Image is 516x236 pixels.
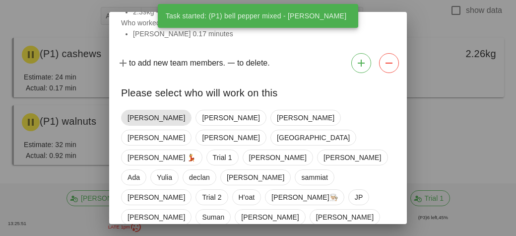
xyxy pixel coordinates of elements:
span: Suman [202,210,224,225]
span: Ada [128,170,140,185]
span: [PERSON_NAME] 💃 [128,150,196,165]
span: sammiat [301,170,328,185]
div: Please select who will work on this [109,77,407,106]
div: to add new team members. to delete. [109,49,407,77]
span: Trial 2 [202,190,221,205]
span: [PERSON_NAME] [277,110,334,125]
span: [PERSON_NAME] [128,130,185,145]
span: [PERSON_NAME] [316,210,374,225]
li: [PERSON_NAME] 0.17 minutes [133,28,395,39]
span: [PERSON_NAME] [128,110,185,125]
span: declan [189,170,210,185]
span: [PERSON_NAME]👨🏼‍🍳 [271,190,338,205]
span: Trial 1 [213,150,232,165]
span: [PERSON_NAME] [128,190,185,205]
span: [PERSON_NAME] [227,170,284,185]
span: [PERSON_NAME] [323,150,381,165]
li: 2.39kg - M36185 - C12087 - team:misc [133,6,395,17]
span: [PERSON_NAME] [202,110,259,125]
span: Yulia [157,170,172,185]
span: [GEOGRAPHIC_DATA] [277,130,350,145]
div: Task started: (P1) bell pepper mixed - [PERSON_NAME] [158,4,355,28]
span: [PERSON_NAME] [202,130,259,145]
span: JP [355,190,363,205]
span: [PERSON_NAME] [128,210,185,225]
span: [PERSON_NAME] [249,150,307,165]
span: [PERSON_NAME] [241,210,299,225]
span: H'oat [239,190,255,205]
